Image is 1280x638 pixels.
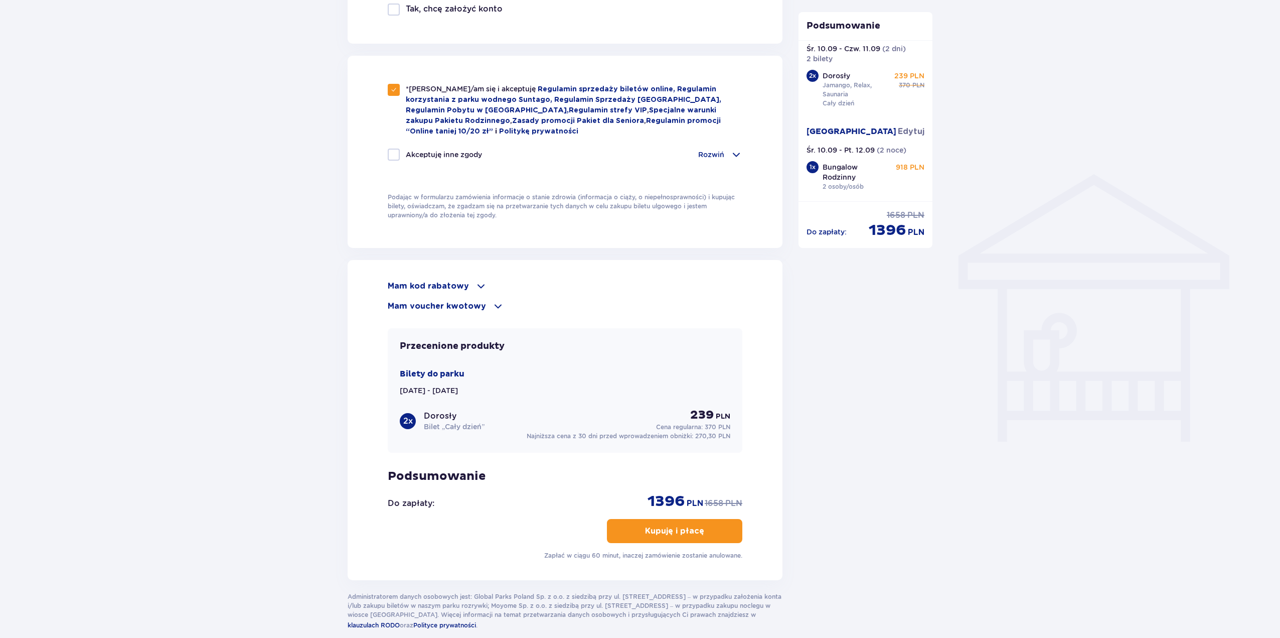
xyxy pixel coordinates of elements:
a: Politykę prywatności [499,128,578,135]
p: Mam kod rabatowy [388,281,469,292]
p: 1658 [705,498,723,509]
div: 2 x [400,413,416,429]
p: Tak, chcę założyć konto [406,4,503,15]
p: [GEOGRAPHIC_DATA] [807,126,896,137]
p: 1396 [869,221,906,240]
button: Kupuję i płacę [607,519,742,543]
p: Śr. 10.09 - Pt. 12.09 [807,145,875,155]
span: 270,30 PLN [695,432,730,440]
p: 918 PLN [896,162,924,172]
p: PLN [912,81,924,90]
span: i [495,128,499,135]
p: Bungalow Rodzinny [823,162,892,182]
div: 1 x [807,161,819,173]
p: Bilety do parku [400,368,464,379]
p: ( 2 dni ) [882,44,906,54]
span: Polityce prywatności [413,621,476,629]
p: Przecenione produkty [400,340,505,352]
span: *[PERSON_NAME]/am się i akceptuję [406,85,538,93]
p: Do zapłaty : [388,498,434,509]
p: Śr. 10.09 - Czw. 11.09 [807,44,880,54]
a: Regulamin Pobytu w [GEOGRAPHIC_DATA], [406,107,569,114]
p: Akceptuję inne zgody [406,150,482,160]
span: klauzulach RODO [348,621,400,629]
a: Regulamin strefy VIP [569,107,647,114]
p: Rozwiń [698,150,724,160]
a: Regulamin sprzedaży biletów online, [538,86,677,93]
p: Jamango, Relax, Saunaria [823,81,892,99]
p: Administratorem danych osobowych jest: Global Parks Poland Sp. z o.o. z siedzibą przy ul. [STREET... [348,592,782,630]
p: 239 PLN [894,71,924,81]
p: Podając w formularzu zamówienia informacje o stanie zdrowia (informacja o ciąży, o niepełnosprawn... [388,193,742,220]
p: Dorosły [424,411,456,422]
p: PLN [687,498,703,509]
p: 2 bilety [807,54,833,64]
p: Kupuję i płacę [645,526,704,537]
p: 370 [899,81,910,90]
a: Regulamin Sprzedaży [GEOGRAPHIC_DATA], [554,96,721,103]
div: 2 x [807,70,819,82]
span: 370 PLN [705,423,730,431]
p: ( 2 noce ) [877,145,906,155]
p: Podsumowanie [798,20,933,32]
p: [DATE] - [DATE] [400,386,458,396]
p: 1396 [648,492,685,511]
p: 2 osoby/osób [823,182,864,191]
p: 239 [690,408,714,423]
p: PLN [908,227,924,238]
p: PLN [907,210,924,221]
a: klauzulach RODO [348,619,400,630]
p: Podsumowanie [388,469,742,484]
p: Do zapłaty : [807,227,847,237]
p: PLN [725,498,742,509]
p: Najniższa cena z 30 dni przed wprowadzeniem obniżki: [527,432,730,441]
a: Edytuj [898,126,924,137]
p: PLN [716,412,730,422]
p: 1658 [887,210,905,221]
p: Bilet „Cały dzień” [424,422,485,432]
a: Zasady promocji Pakiet dla Seniora [512,117,644,124]
p: Cały dzień [823,99,854,108]
p: Mam voucher kwotowy [388,301,486,312]
a: Polityce prywatności [413,619,476,630]
p: Dorosły [823,71,850,81]
p: Zapłać w ciągu 60 minut, inaczej zamówienie zostanie anulowane. [544,551,742,560]
p: , , , [406,84,742,137]
p: Cena regularna: [656,423,730,432]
